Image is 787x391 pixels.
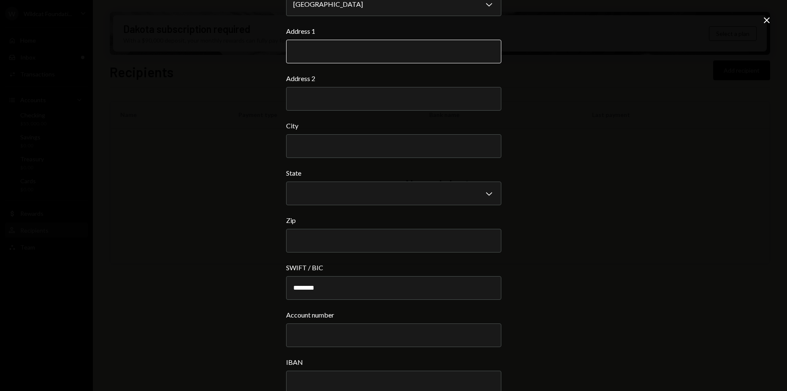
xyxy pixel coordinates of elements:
[286,182,501,205] button: State
[286,357,501,367] label: IBAN
[286,73,501,84] label: Address 2
[286,263,501,273] label: SWIFT / BIC
[286,26,501,36] label: Address 1
[286,310,501,320] label: Account number
[286,215,501,225] label: Zip
[286,168,501,178] label: State
[286,121,501,131] label: City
